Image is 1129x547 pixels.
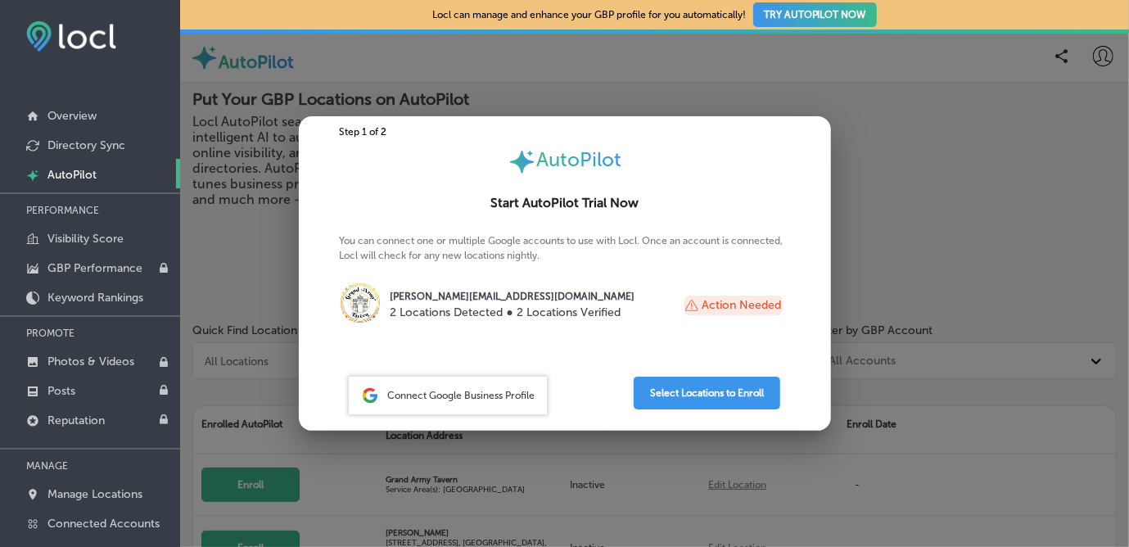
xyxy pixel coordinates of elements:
span: AutoPilot [536,147,621,171]
p: You can connect one or multiple Google accounts to use with Locl. Once an account is connected, L... [340,233,790,337]
p: AutoPilot [47,168,97,182]
p: Visibility Score [47,232,124,246]
p: Keyword Rankings [47,291,143,305]
h2: Start AutoPilot Trial Now [318,196,811,210]
p: Overview [47,109,97,123]
p: Directory Sync [47,138,125,152]
p: Reputation [47,414,105,427]
p: Manage Locations [47,487,142,501]
p: GBP Performance [47,261,142,275]
button: TRY AUTOPILOT NOW [753,2,877,27]
span: Connect Google Business Profile [387,390,535,401]
p: Connected Accounts [47,517,160,531]
p: Photos & Videos [47,355,134,368]
button: Select Locations to Enroll [634,377,780,409]
p: Posts [47,384,75,398]
p: [PERSON_NAME][EMAIL_ADDRESS][DOMAIN_NAME] [391,289,635,304]
div: Step 1 of 2 [299,126,831,138]
p: Action Needed [702,296,782,314]
p: 2 Locations Detected ● 2 Locations Verified [391,304,635,321]
img: fda3e92497d09a02dc62c9cd864e3231.png [26,21,116,52]
img: autopilot-icon [508,147,536,176]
